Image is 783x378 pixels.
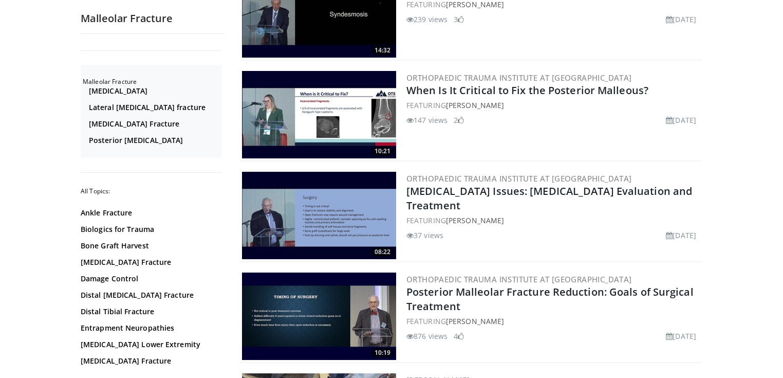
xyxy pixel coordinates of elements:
[454,14,464,25] li: 3
[446,215,504,225] a: [PERSON_NAME]
[666,230,696,241] li: [DATE]
[371,147,394,156] span: 10:21
[83,78,222,86] h2: Malleolar Fracture
[406,316,700,327] div: FEATURING
[406,215,700,226] div: FEATURING
[89,86,219,96] a: [MEDICAL_DATA]
[406,14,448,25] li: 239 views
[242,71,396,158] a: 10:21
[81,12,225,25] h2: Malleolar Fracture
[81,187,222,195] h2: All Topics:
[406,274,632,284] a: Orthopaedic Trauma Institute at [GEOGRAPHIC_DATA]
[666,14,696,25] li: [DATE]
[81,241,219,251] a: Bone Graft Harvest
[371,247,394,257] span: 08:22
[242,273,396,360] a: 10:19
[81,323,219,333] a: Entrapment Neuropathies
[371,348,394,357] span: 10:19
[406,331,448,341] li: 876 views
[371,46,394,55] span: 14:32
[242,273,396,360] img: cf72a586-16a6-4fdb-847e-dce2527ec815.300x170_q85_crop-smart_upscale.jpg
[89,119,219,129] a: [MEDICAL_DATA] Fracture
[81,290,219,300] a: Distal [MEDICAL_DATA] Fracture
[406,100,700,111] div: FEATURING
[446,316,504,326] a: [PERSON_NAME]
[81,208,219,218] a: Ankle Fracture
[454,115,464,125] li: 2
[406,83,648,97] a: When Is It Critical to Fix the Posterior Malleous?
[446,100,504,110] a: [PERSON_NAME]
[242,172,396,259] a: 08:22
[406,173,632,184] a: Orthopaedic Trauma Institute at [GEOGRAPHIC_DATA]
[81,307,219,317] a: Distal Tibial Fracture
[666,115,696,125] li: [DATE]
[89,135,219,146] a: Posterior [MEDICAL_DATA]
[406,73,632,83] a: Orthopaedic Trauma Institute at [GEOGRAPHIC_DATA]
[81,224,219,235] a: Biologics for Trauma
[454,331,464,341] li: 4
[406,184,692,212] a: [MEDICAL_DATA] Issues: [MEDICAL_DATA] Evaluation and Treatment
[89,102,219,113] a: Lateral [MEDICAL_DATA] fracture
[406,230,443,241] li: 37 views
[242,172,396,259] img: e828acf7-0afa-41c6-b4fb-3cdf06cfb620.300x170_q85_crop-smart_upscale.jpg
[406,285,694,313] a: Posterior Malleolar Fracture Reduction: Goals of Surgical Treatment
[666,331,696,341] li: [DATE]
[406,115,448,125] li: 147 views
[242,71,396,158] img: 7183834f-af97-44c7-9498-336b95e3b6e8.300x170_q85_crop-smart_upscale.jpg
[81,274,219,284] a: Damage Control
[81,356,219,366] a: [MEDICAL_DATA] Fracture
[81,257,219,267] a: [MEDICAL_DATA] Fracture
[81,339,219,350] a: [MEDICAL_DATA] Lower Extremity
